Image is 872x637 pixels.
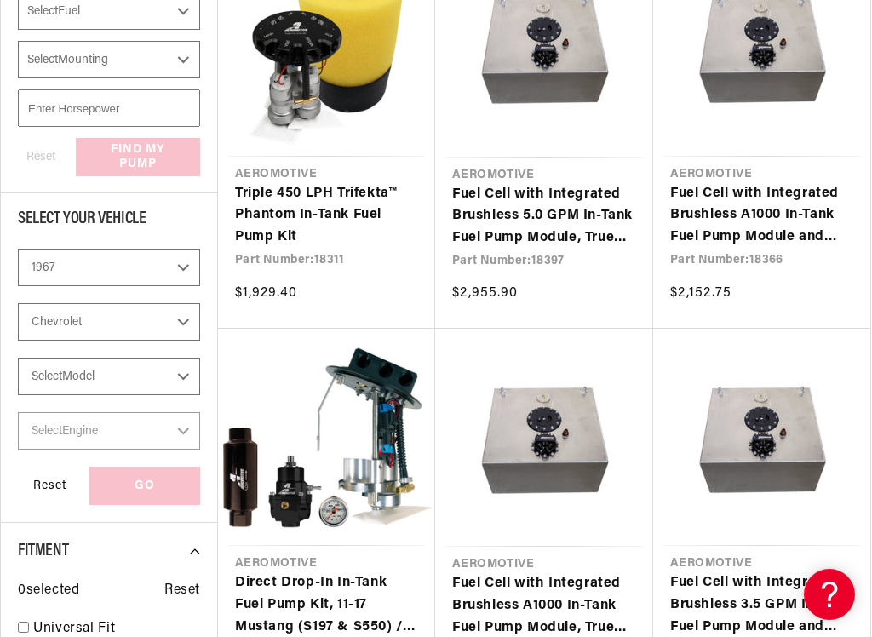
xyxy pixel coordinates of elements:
[18,303,200,341] select: Make
[18,210,200,232] div: Select Your Vehicle
[670,183,853,249] a: Fuel Cell with Integrated Brushless A1000 In-Tank Fuel Pump Module and Pre-Pump Fuel Filter
[18,358,200,395] select: Model
[235,183,418,249] a: Triple 450 LPH Trifekta™ Phantom In-Tank Fuel Pump Kit
[164,580,200,602] span: Reset
[18,542,68,560] span: Fitment
[18,89,200,127] input: Enter Horsepower
[18,249,200,286] select: Year
[18,412,200,450] select: Engine
[18,580,79,602] span: 0 selected
[18,467,81,505] div: Reset
[18,41,200,78] select: Mounting
[452,184,636,250] a: Fuel Cell with Integrated Brushless 5.0 GPM In-Tank Fuel Pump Module, True Variable Speed, and Pr...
